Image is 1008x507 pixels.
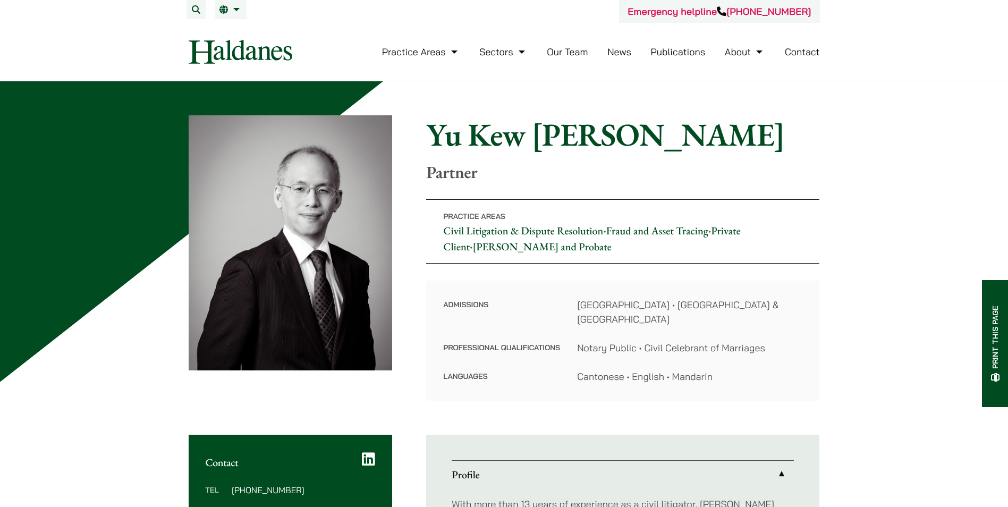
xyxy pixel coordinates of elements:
[479,46,527,58] a: Sectors
[577,341,802,355] dd: Notary Public • Civil Celebrant of Marriages
[606,224,708,238] a: Fraud and Asset Tracing
[232,486,375,494] dd: [PHONE_NUMBER]
[443,224,603,238] a: Civil Litigation & Dispute Resolution
[206,486,227,507] dt: Tel
[426,162,819,182] p: Partner
[651,46,706,58] a: Publications
[426,199,819,264] p: • • •
[607,46,631,58] a: News
[577,369,802,384] dd: Cantonese • English • Mandarin
[443,369,560,384] dt: Languages
[628,5,811,18] a: Emergency helpline[PHONE_NUMBER]
[473,240,612,253] a: [PERSON_NAME] and Probate
[382,46,460,58] a: Practice Areas
[725,46,765,58] a: About
[577,298,802,326] dd: [GEOGRAPHIC_DATA] • [GEOGRAPHIC_DATA] & [GEOGRAPHIC_DATA]
[219,5,242,14] a: EN
[426,115,819,154] h1: Yu Kew [PERSON_NAME]
[785,46,820,58] a: Contact
[443,341,560,369] dt: Professional Qualifications
[206,456,376,469] h2: Contact
[547,46,588,58] a: Our Team
[443,212,505,221] span: Practice Areas
[443,298,560,341] dt: Admissions
[452,461,794,488] a: Profile
[189,40,292,64] img: Logo of Haldanes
